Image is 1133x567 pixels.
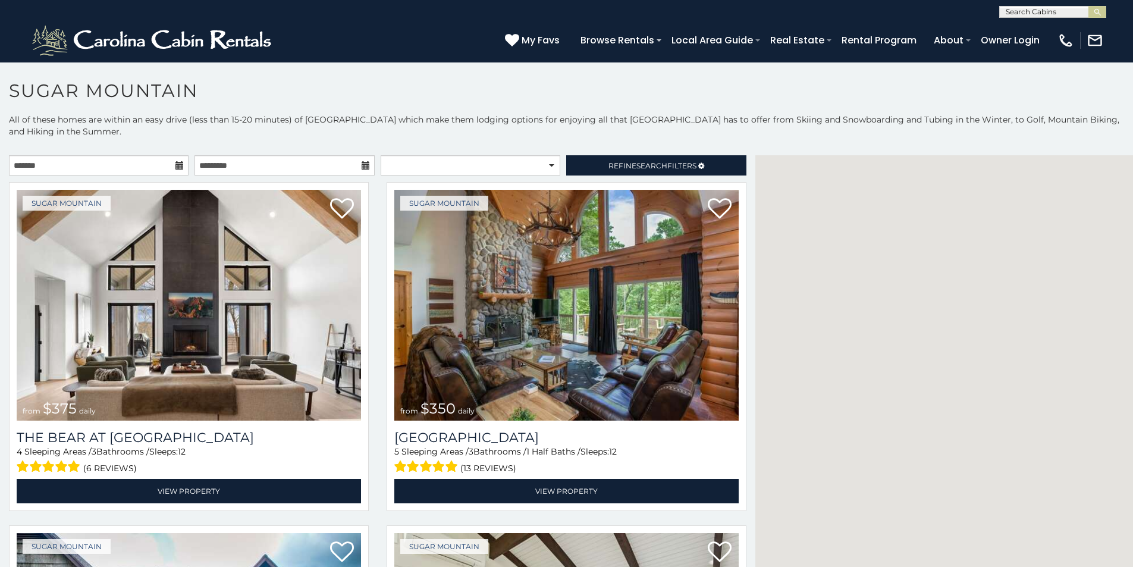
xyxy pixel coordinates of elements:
a: View Property [394,479,739,503]
a: The Bear At [GEOGRAPHIC_DATA] [17,430,361,446]
a: Browse Rentals [575,30,660,51]
a: from $375 daily [17,190,361,421]
span: 3 [92,446,96,457]
span: 4 [17,446,22,457]
span: 12 [178,446,186,457]
span: $350 [420,400,456,417]
span: 3 [469,446,473,457]
a: Add to favorites [330,197,354,222]
div: Sleeping Areas / Bathrooms / Sleeps: [17,446,361,476]
a: My Favs [505,33,563,48]
span: daily [79,406,96,415]
span: Search [636,161,667,170]
span: (13 reviews) [460,461,516,476]
img: mail-regular-white.png [1087,32,1103,49]
a: About [928,30,969,51]
a: from $350 daily [394,190,739,421]
img: phone-regular-white.png [1057,32,1074,49]
a: Add to favorites [708,540,732,565]
a: RefineSearchFilters [566,155,746,176]
span: 1 Half Baths / [526,446,580,457]
a: View Property [17,479,361,503]
img: 1714387646_thumbnail.jpeg [17,190,361,421]
a: [GEOGRAPHIC_DATA] [394,430,739,446]
span: from [400,406,418,415]
span: 5 [394,446,399,457]
a: Sugar Mountain [23,196,111,211]
span: My Favs [522,33,560,48]
span: (6 reviews) [83,461,137,476]
img: White-1-2.png [30,23,277,58]
img: 1714398141_thumbnail.jpeg [394,190,739,421]
span: 12 [609,446,617,457]
a: Add to favorites [708,197,732,222]
a: Sugar Mountain [23,539,111,554]
a: Rental Program [836,30,922,51]
span: $375 [43,400,77,417]
span: Refine Filters [608,161,696,170]
span: from [23,406,40,415]
a: Add to favorites [330,540,354,565]
a: Sugar Mountain [400,196,488,211]
a: Owner Login [975,30,1046,51]
h3: The Bear At Sugar Mountain [17,430,361,446]
div: Sleeping Areas / Bathrooms / Sleeps: [394,446,739,476]
span: daily [458,406,475,415]
h3: Grouse Moor Lodge [394,430,739,446]
a: Local Area Guide [666,30,759,51]
a: Real Estate [764,30,830,51]
a: Sugar Mountain [400,539,488,554]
